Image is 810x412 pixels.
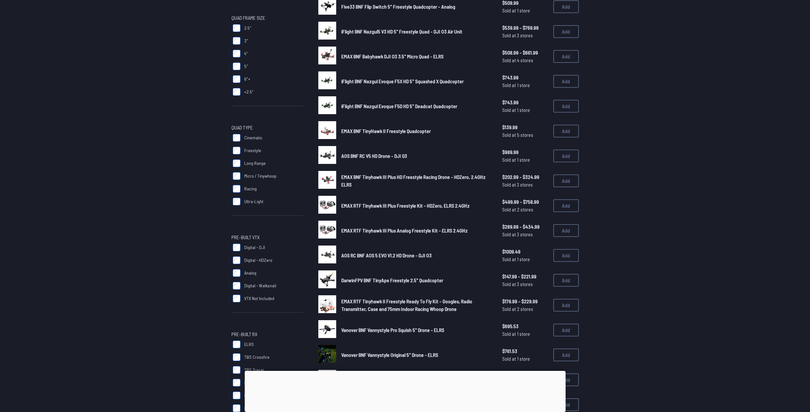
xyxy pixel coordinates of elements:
img: image [318,221,336,239]
a: iFlight BNF Nazgul Evoque F5D HD 5" Deadcat Quadcopter [341,102,492,110]
button: Add [553,373,579,386]
input: VTX Not Included [233,295,240,302]
input: Digital - Walksnail [233,282,240,290]
input: Micro / Tinywhoop [233,172,240,180]
a: EMAX BNF Babyhawk DJI O3 3.5" Micro Quad - ELRS [341,53,492,60]
span: <2.5" [244,89,254,95]
span: Sold at 2 stores [502,206,548,213]
button: Add [553,224,579,237]
span: $743.99 [502,99,548,106]
a: image [318,370,336,390]
span: 2.5" [244,25,251,31]
span: VTX Not Included [244,295,274,302]
span: EMAX BNF TinyHawk II Freestyle Quadcopter [341,128,431,134]
input: Long Range [233,159,240,167]
button: Add [553,299,579,312]
input: Ultra-Light [233,198,240,205]
button: Add [553,398,579,411]
input: Analog [233,269,240,277]
span: Pre-Built RX [231,330,257,338]
span: EMAX RTF Tinyhawk III Plus Freestyle Kit - HDZero, ELRS 2.4GHz [341,202,470,209]
img: image [318,345,336,363]
span: Cinematic [244,135,262,141]
input: Freestyle [233,147,240,154]
span: Vanover BNF Vannystyle Pro Squish 5" Drone - ELRS [341,327,444,333]
a: EMAX BNF TinyHawk II Freestyle Quadcopter [341,127,492,135]
span: Ultra-Light [244,198,263,205]
a: EMAX BNF Tinyhawk III Plus HD Freestyle Racing Drone - HDZero, 2.4GHz ELRS [341,173,492,188]
a: image [318,47,336,66]
a: EMAX RTF Tinyhawk III Plus Freestyle Kit - HDZero, ELRS 2.4GHz [341,202,492,210]
input: TBS Crossfire [233,353,240,361]
span: $743.99 [502,74,548,81]
input: 6"+ [233,75,240,83]
span: Sold at 3 stores [502,181,548,188]
span: Sold at 1 store [502,106,548,114]
span: Micro / Tinywhoop [244,173,276,179]
a: image [318,246,336,265]
span: iFlight BNF Nazgul Evoque F5D HD 5" Deadcat Quadcopter [341,103,457,109]
span: 3" [244,38,248,44]
a: image [318,270,336,290]
a: image [318,71,336,91]
button: Add [553,174,579,187]
span: Other [244,405,254,411]
span: 6"+ [244,76,250,82]
a: Five33 BNF Flip Switch 5" Freestyle Quadcopter - Analog [341,3,492,11]
span: $761.53 [502,347,548,355]
input: Racing [233,185,240,193]
img: image [318,270,336,288]
span: Sold at 3 stores [502,32,548,39]
input: ImmersionRC [233,379,240,386]
a: image [318,295,336,315]
span: TBS Tracer [244,367,264,373]
span: $508.99 - $661.99 [502,49,548,56]
img: image [318,295,336,313]
input: <2.5" [233,88,240,96]
button: Add [553,349,579,361]
span: Long Range [244,160,266,166]
a: Vanover BNF Vannystyle Original 5" Drone - ELRS [341,351,492,359]
a: AOS RC BNF AOS 5 EVO V1.2 HD Drone - DJI O3 [341,252,492,259]
button: Add [553,50,579,63]
input: ELRS [233,341,240,348]
a: image [318,196,336,216]
img: image [318,246,336,263]
span: AOS RC BNF AOS 5 EVO V1.2 HD Drone - DJI O3 [341,252,432,258]
span: $695.53 [502,322,548,330]
span: $202.99 - $324.99 [502,173,548,181]
img: image [318,146,336,164]
button: Add [553,25,579,38]
span: Sold at 5 stores [502,131,548,139]
span: $289.99 - $434.99 [502,223,548,231]
input: 4" [233,50,240,57]
img: image [318,171,336,189]
span: Vanover BNF Vannystyle Original 5" Drone - ELRS [341,352,438,358]
input: Other [233,404,240,412]
a: EMAX RTF Tinyhawk III Plus Analog Freestyle Kit - ELRS 2.4GHz [341,227,492,234]
input: 5" [233,63,240,70]
a: image [318,221,336,240]
span: Sold at 1 store [502,255,548,263]
input: Digital - HDZero [233,256,240,264]
input: TBS Tracer [233,366,240,374]
img: image [318,320,336,338]
span: Sold at 3 stores [502,280,548,288]
button: Add [553,0,579,13]
img: image [318,96,336,114]
a: EMAX RTF Tinyhawk II Freestyle Ready To Fly Kit - Googles, Radio Transmitter, Case and 75mm Indoo... [341,298,492,313]
span: ImmersionRC [244,379,269,386]
a: image [318,146,336,166]
span: $139.99 [502,123,548,131]
button: Add [553,199,579,212]
span: Sold at 3 stores [502,231,548,238]
span: Sold at 1 store [502,355,548,363]
input: 2.5" [233,24,240,32]
span: ELRS [244,341,254,348]
img: image [318,47,336,64]
span: EMAX BNF Babyhawk DJI O3 3.5" Micro Quad - ELRS [341,53,443,59]
span: Freestyle [244,147,261,154]
span: 4" [244,50,248,57]
span: Sold at 1 store [502,156,548,164]
span: Digital - Walksnail [244,283,276,289]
